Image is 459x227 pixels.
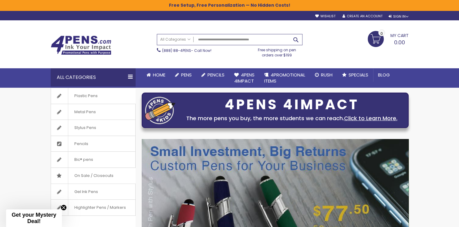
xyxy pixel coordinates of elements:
[178,98,405,111] div: 4PENS 4IMPACT
[234,72,255,84] span: 4Pens 4impact
[68,168,120,184] span: On Sale / Closeouts
[337,68,373,82] a: Specials
[51,152,135,168] a: Bic® pens
[51,36,111,55] img: 4Pens Custom Pens and Promotional Products
[153,72,165,78] span: Home
[12,212,56,224] span: Get your Mystery Deal!
[373,68,395,82] a: Blog
[51,184,135,200] a: Gel Ink Pens
[342,14,382,19] a: Create an Account
[380,31,383,36] span: 0
[68,152,99,168] span: Bic® pens
[251,45,302,57] div: Free shipping on pen orders over $199
[51,68,136,86] div: All Categories
[160,37,191,42] span: All Categories
[51,120,135,136] a: Stylus Pens
[310,68,337,82] a: Rush
[378,72,390,78] span: Blog
[349,72,368,78] span: Specials
[61,205,67,211] button: Close teaser
[68,136,94,152] span: Pencils
[68,104,102,120] span: Metal Pens
[51,104,135,120] a: Metal Pens
[51,88,135,104] a: Plastic Pens
[394,39,405,46] span: 0.00
[68,184,104,200] span: Gel Ink Pens
[208,72,224,78] span: Pencils
[229,68,259,88] a: 4Pens4impact
[162,48,211,53] span: - Call Now!
[264,72,305,84] span: 4PROMOTIONAL ITEMS
[157,34,194,44] a: All Categories
[388,14,408,19] div: Sign In
[368,31,409,46] a: 0.00 0
[197,68,229,82] a: Pencils
[68,88,104,104] span: Plastic Pens
[145,97,175,124] img: four_pen_logo.png
[51,136,135,152] a: Pencils
[181,72,192,78] span: Pens
[321,72,332,78] span: Rush
[162,48,191,53] a: (888) 88-4PENS
[178,114,405,123] div: The more pens you buy, the more students we can reach.
[315,14,335,19] a: Wishlist
[68,120,102,136] span: Stylus Pens
[170,68,197,82] a: Pens
[344,114,397,122] a: Click to Learn More.
[51,200,135,215] a: Highlighter Pens / Markers
[6,209,62,227] div: Get your Mystery Deal!Close teaser
[68,200,132,215] span: Highlighter Pens / Markers
[259,68,310,88] a: 4PROMOTIONALITEMS
[142,68,170,82] a: Home
[51,168,135,184] a: On Sale / Closeouts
